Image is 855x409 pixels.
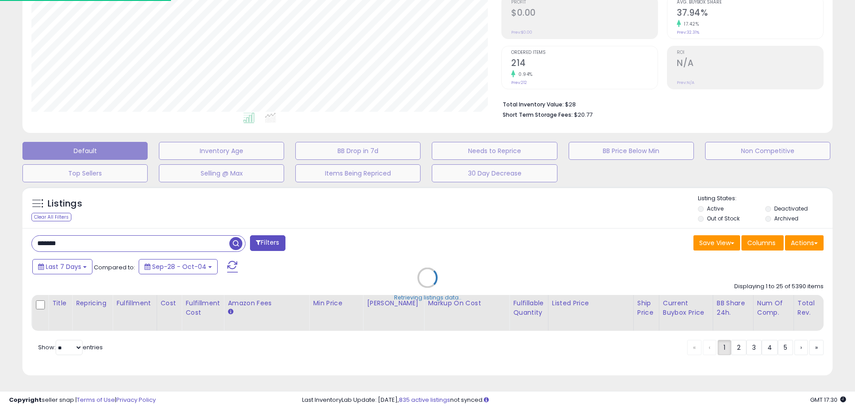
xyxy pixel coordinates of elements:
[677,8,823,20] h2: 37.94%
[9,396,42,404] strong: Copyright
[810,396,846,404] span: 2025-10-12 17:30 GMT
[705,142,830,160] button: Non Competitive
[9,396,156,405] div: seller snap | |
[159,142,284,160] button: Inventory Age
[295,142,421,160] button: BB Drop in 7d
[511,50,658,55] span: Ordered Items
[569,142,694,160] button: BB Price Below Min
[677,30,699,35] small: Prev: 32.31%
[116,396,156,404] a: Privacy Policy
[22,142,148,160] button: Default
[503,101,564,108] b: Total Inventory Value:
[677,58,823,70] h2: N/A
[159,164,284,182] button: Selling @ Max
[295,164,421,182] button: Items Being Repriced
[511,80,527,85] small: Prev: 212
[399,396,450,404] a: 835 active listings
[503,111,573,119] b: Short Term Storage Fees:
[432,142,557,160] button: Needs to Reprice
[574,110,592,119] span: $20.77
[22,164,148,182] button: Top Sellers
[681,21,699,27] small: 17.42%
[511,30,532,35] small: Prev: $0.00
[77,396,115,404] a: Terms of Use
[511,58,658,70] h2: 214
[677,50,823,55] span: ROI
[394,293,461,301] div: Retrieving listings data..
[677,80,694,85] small: Prev: N/A
[503,98,817,109] li: $28
[302,396,846,405] div: Last InventoryLab Update: [DATE], not synced.
[515,71,533,78] small: 0.94%
[511,8,658,20] h2: $0.00
[432,164,557,182] button: 30 Day Decrease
